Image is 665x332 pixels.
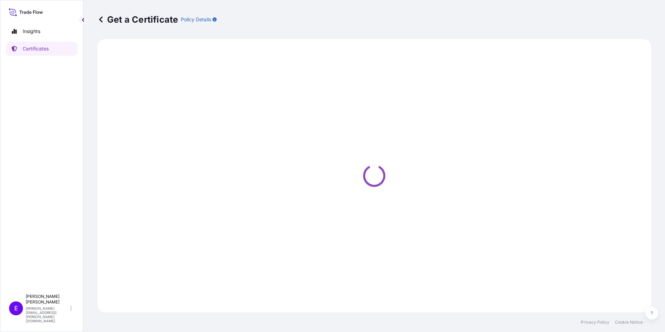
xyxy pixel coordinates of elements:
p: Certificates [23,45,49,52]
a: Privacy Policy [581,319,609,325]
p: Get a Certificate [97,14,178,25]
p: Insights [23,28,40,35]
p: [PERSON_NAME][EMAIL_ADDRESS][PERSON_NAME][DOMAIN_NAME] [26,306,69,323]
a: Insights [6,24,78,38]
a: Certificates [6,42,78,56]
span: E [14,305,18,312]
p: [PERSON_NAME] [PERSON_NAME] [26,294,69,305]
a: Cookie Notice [615,319,643,325]
div: Loading [102,43,647,308]
p: Policy Details [181,16,211,23]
